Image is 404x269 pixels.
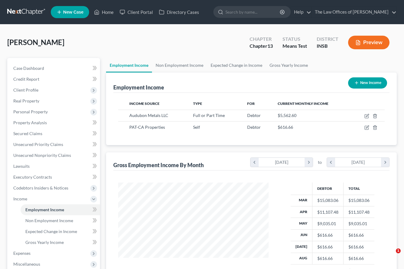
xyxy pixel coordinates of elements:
[193,113,225,118] span: Full or Part Time
[193,101,202,106] span: Type
[13,164,30,169] span: Lawsuits
[152,58,207,73] a: Non Employment Income
[156,7,202,18] a: Directory Cases
[291,7,311,18] a: Help
[348,77,387,89] button: New Income
[247,125,261,130] span: Debtor
[312,7,396,18] a: The Law Offices of [PERSON_NAME]
[13,261,40,267] span: Miscellaneous
[8,128,100,139] a: Secured Claims
[21,215,100,226] a: Non Employment Income
[21,204,100,215] a: Employment Income
[7,38,64,47] span: [PERSON_NAME]
[13,185,68,190] span: Codebtors Insiders & Notices
[247,113,261,118] span: Debtor
[344,253,375,264] td: $616.66
[317,209,338,215] div: $11,107.48
[344,229,375,241] td: $616.66
[291,206,312,218] th: Apr
[250,158,259,167] i: chevron_left
[344,206,375,218] td: $11,107.48
[344,195,375,206] td: $15,083.06
[8,172,100,183] a: Executory Contracts
[344,183,375,195] th: Total
[317,43,338,50] div: INSB
[267,43,273,49] span: 13
[8,150,100,161] a: Unsecured Nonpriority Claims
[63,10,83,15] span: New Case
[13,251,31,256] span: Expenses
[13,66,44,71] span: Case Dashboard
[291,195,312,206] th: Mar
[129,125,165,130] span: PAT-CA Properties
[21,226,100,237] a: Expected Change in Income
[396,248,401,253] span: 1
[312,183,344,195] th: Debtor
[317,244,338,250] div: $616.66
[25,229,77,234] span: Expected Change in Income
[344,241,375,253] td: $616.66
[250,43,273,50] div: Chapter
[266,58,312,73] a: Gross Yearly Income
[113,161,204,169] div: Gross Employment Income By Month
[25,240,64,245] span: Gross Yearly Income
[207,58,266,73] a: Expected Change in Income
[193,125,200,130] span: Self
[344,218,375,229] td: $9,035.01
[13,98,39,103] span: Real Property
[25,207,64,212] span: Employment Income
[250,36,273,43] div: Chapter
[113,84,164,91] div: Employment Income
[13,120,47,125] span: Property Analysis
[317,221,338,227] div: $9,035.01
[278,125,293,130] span: $616.66
[8,74,100,85] a: Credit Report
[225,6,281,18] input: Search by name...
[129,113,168,118] span: Audubon Metals LLC
[129,101,160,106] span: Income Source
[348,36,389,49] button: Preview
[278,113,296,118] span: $5,562.60
[335,158,381,167] div: [DATE]
[8,161,100,172] a: Lawsuits
[317,255,338,261] div: $616.66
[383,248,398,263] iframe: Intercom live chat
[317,36,338,43] div: District
[318,159,322,165] span: to
[291,229,312,241] th: Jun
[13,196,27,201] span: Income
[327,158,335,167] i: chevron_left
[21,237,100,248] a: Gross Yearly Income
[283,36,307,43] div: Status
[91,7,117,18] a: Home
[13,131,42,136] span: Secured Claims
[305,158,313,167] i: chevron_right
[317,197,338,203] div: $15,083.06
[106,58,152,73] a: Employment Income
[283,43,307,50] div: Means Test
[8,63,100,74] a: Case Dashboard
[13,109,48,114] span: Personal Property
[291,253,312,264] th: Aug
[13,153,71,158] span: Unsecured Nonpriority Claims
[8,139,100,150] a: Unsecured Priority Claims
[291,218,312,229] th: May
[278,101,328,106] span: Current Monthly Income
[117,7,156,18] a: Client Portal
[247,101,255,106] span: For
[317,232,338,238] div: $616.66
[13,174,52,180] span: Executory Contracts
[13,87,38,92] span: Client Profile
[8,117,100,128] a: Property Analysis
[25,218,73,223] span: Non Employment Income
[13,142,63,147] span: Unsecured Priority Claims
[381,158,389,167] i: chevron_right
[259,158,305,167] div: [DATE]
[13,76,39,82] span: Credit Report
[291,241,312,253] th: [DATE]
